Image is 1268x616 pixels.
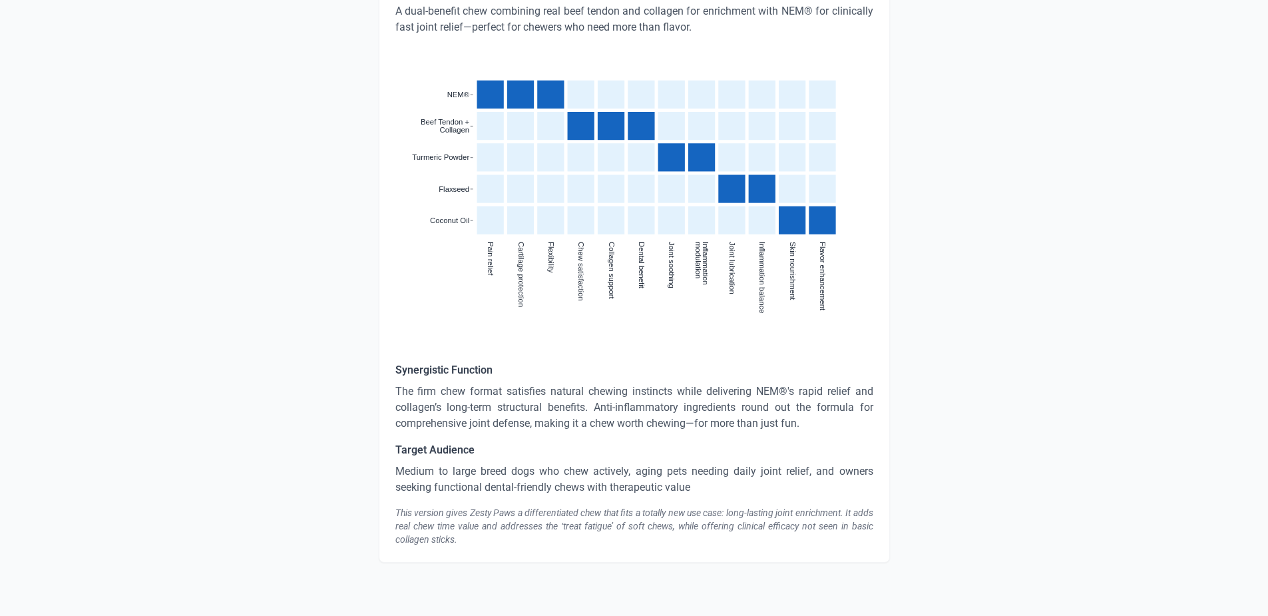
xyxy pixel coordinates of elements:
[477,81,835,234] g: cell
[447,91,469,99] text: NEM®
[395,362,873,378] h5: Synergistic Function
[728,242,736,294] text: Joint lubrication
[694,242,702,278] tspan: modulation
[607,242,615,299] text: Collagen support
[547,242,555,273] text: Flexibility
[439,184,469,192] text: Flaxseed
[487,242,827,314] g: x-axis tick label
[395,384,873,432] p: The firm chew format satisfies natural chewing instincts while delivering NEM®'s rapid relief and...
[758,242,766,314] text: Inflammation balance
[577,242,585,301] text: Chew satisfaction
[420,118,469,126] tspan: Beef Tendon +
[395,506,873,546] div: This version gives Zesty Paws a differentiated chew that fits a totally new use case: long-lastin...
[702,242,710,285] tspan: Inflammation
[668,242,676,288] text: Joint soothing
[638,242,646,289] text: Dental benefit
[395,442,873,458] h5: Target Audience
[395,463,873,495] p: Medium to large breed dogs who chew actively, aging pets needing daily joint relief, and owners s...
[788,242,796,300] text: Skin nourishment
[429,216,469,224] text: Coconut Oil
[517,242,525,307] text: Cartilage protection
[395,3,873,35] p: A dual-benefit chew combining real beef tendon and collagen for enrichment with NEM® for clinical...
[819,242,827,311] text: Flavor enhancement
[487,242,495,276] text: Pain relief
[470,95,473,220] g: y-axis tick
[412,153,469,161] text: Turmeric Powder
[412,91,469,224] g: y-axis tick label
[439,126,469,134] tspan: Collagen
